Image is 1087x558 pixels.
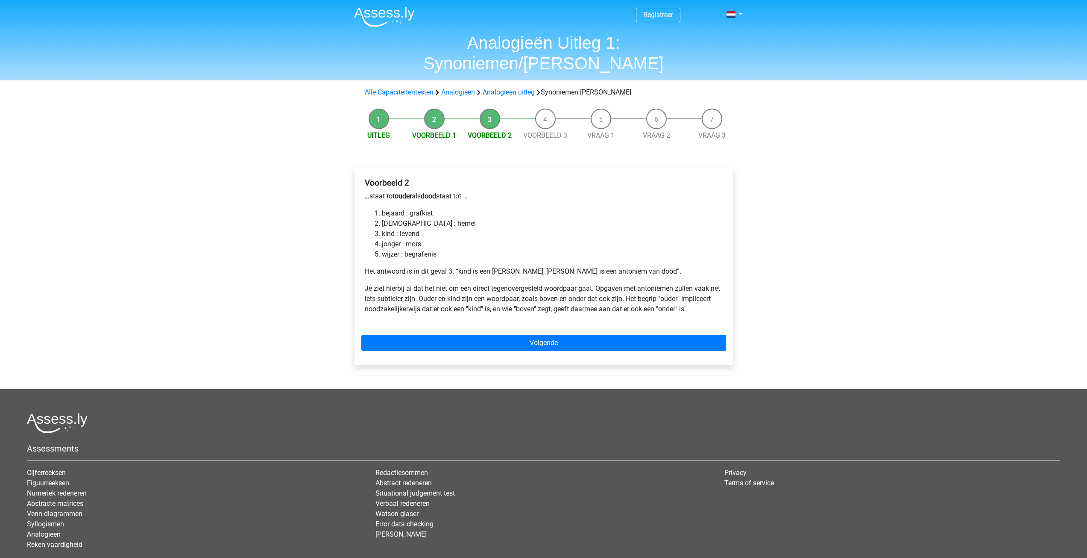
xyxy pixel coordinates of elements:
li: kind : levend [382,229,723,239]
a: Voorbeeld 2 [468,131,512,139]
p: staat tot als staat tot … [365,191,723,201]
a: Vraag 2 [643,131,670,139]
a: Uitleg [367,131,390,139]
img: Assessly [354,7,415,27]
li: bejaard : grafkist [382,208,723,218]
b: Voorbeeld 2 [365,178,409,188]
a: Venn diagrammen [27,510,82,518]
a: Analogieen [27,530,61,538]
div: Synoniemen [PERSON_NAME] [361,87,726,97]
a: Situational judgement test [375,489,455,497]
a: Redactiesommen [375,469,428,477]
a: Abstract redeneren [375,479,432,487]
p: Je ziet hierbij al dat het niet om een direct tegenovergesteld woordpaar gaat. Opgaven met antoni... [365,283,723,314]
p: Het antwoord is in dit geval 3. “kind is een [PERSON_NAME], [PERSON_NAME] is een antoniem van dood”. [365,266,723,277]
a: Volgende [361,335,726,351]
a: Cijferreeksen [27,469,66,477]
a: Privacy [724,469,747,477]
a: Vraag 3 [698,131,726,139]
h1: Analogieën Uitleg 1: Synoniemen/[PERSON_NAME] [347,32,740,74]
a: Numeriek redeneren [27,489,87,497]
b: dood [421,192,436,200]
b: ouder [395,192,412,200]
a: Terms of service [724,479,774,487]
a: Voorbeeld 1 [412,131,456,139]
a: Error data checking [375,520,434,528]
a: Verbaal redeneren [375,499,430,508]
a: Voorbeeld 3 [523,131,567,139]
a: [PERSON_NAME] [375,530,427,538]
a: Vraag 1 [587,131,615,139]
b: … [365,192,369,200]
a: Alle Capaciteitentesten [365,88,434,96]
a: Analogieen [441,88,475,96]
h5: Assessments [27,443,1060,454]
a: Registreer [643,11,673,19]
a: Analogieen uitleg [483,88,535,96]
li: wijzer : begrafenis [382,249,723,260]
img: Assessly logo [27,413,88,433]
li: [DEMOGRAPHIC_DATA] : hemel [382,218,723,229]
a: Reken vaardigheid [27,540,82,549]
li: jonger : mors [382,239,723,249]
a: Watson glaser [375,510,419,518]
a: Abstracte matrices [27,499,83,508]
a: Figuurreeksen [27,479,69,487]
a: Syllogismen [27,520,64,528]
